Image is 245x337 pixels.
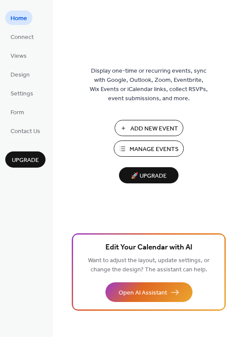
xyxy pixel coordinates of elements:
[5,67,35,81] a: Design
[10,108,24,117] span: Form
[10,14,27,23] span: Home
[10,33,34,42] span: Connect
[5,48,32,63] a: Views
[12,156,39,165] span: Upgrade
[10,89,33,98] span: Settings
[129,145,178,154] span: Manage Events
[5,151,45,168] button: Upgrade
[130,124,178,133] span: Add New Event
[5,29,39,44] a: Connect
[90,67,208,103] span: Display one-time or recurring events, sync with Google, Outlook, Zoom, Eventbrite, Wix Events or ...
[5,105,29,119] a: Form
[5,123,45,138] a: Contact Us
[124,170,173,182] span: 🚀 Upgrade
[105,242,192,254] span: Edit Your Calendar with AI
[119,167,178,183] button: 🚀 Upgrade
[5,11,32,25] a: Home
[5,86,38,100] a: Settings
[115,120,183,136] button: Add New Event
[88,255,210,276] span: Want to adjust the layout, update settings, or change the design? The assistant can help.
[114,140,184,157] button: Manage Events
[119,288,167,298] span: Open AI Assistant
[10,52,27,61] span: Views
[10,70,30,80] span: Design
[105,282,192,302] button: Open AI Assistant
[10,127,40,136] span: Contact Us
